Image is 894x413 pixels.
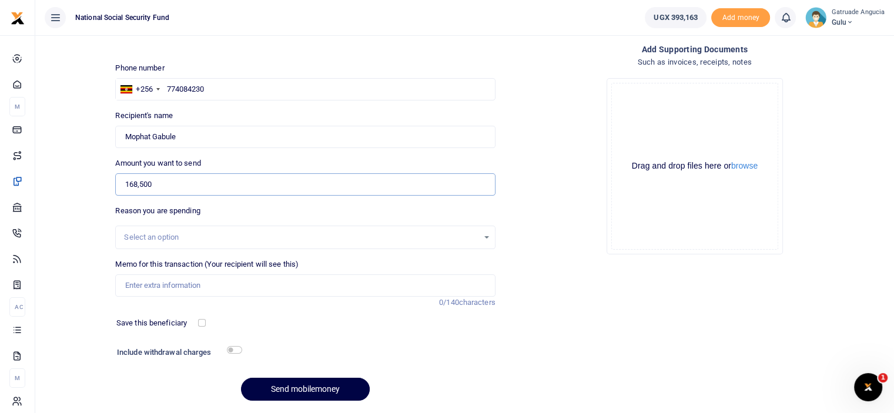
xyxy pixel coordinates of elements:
label: Memo for this transaction (Your recipient will see this) [115,258,299,270]
label: Phone number [115,62,164,74]
label: Reason you are spending [115,205,200,217]
small: Gatruade Angucia [831,8,885,18]
span: UGX 393,163 [654,12,698,23]
div: Select an option [124,231,478,243]
img: profile-user [805,7,826,28]
h6: Include withdrawal charges [117,348,237,357]
label: Recipient's name [115,110,173,122]
input: Enter phone number [115,78,495,100]
h4: Such as invoices, receipts, notes [505,56,885,69]
label: Amount you want to send [115,157,200,169]
li: M [9,368,25,388]
span: Gulu [831,17,885,28]
div: +256 [136,83,152,95]
a: Add money [711,12,770,21]
input: UGX [115,173,495,196]
div: Drag and drop files here or [612,160,778,172]
iframe: Intercom live chat [854,373,882,401]
a: logo-small logo-large logo-large [11,13,25,22]
button: Send mobilemoney [241,378,370,401]
span: Add money [711,8,770,28]
button: browse [731,162,758,170]
li: Ac [9,297,25,317]
div: File Uploader [607,78,783,254]
a: profile-user Gatruade Angucia Gulu [805,7,885,28]
span: characters [459,298,495,307]
span: National Social Security Fund [71,12,174,23]
img: logo-small [11,11,25,25]
li: Toup your wallet [711,8,770,28]
li: M [9,97,25,116]
a: UGX 393,163 [645,7,707,28]
span: 1 [878,373,888,382]
label: Save this beneficiary [116,317,187,329]
div: Uganda: +256 [116,79,163,100]
li: Wallet ballance [640,7,711,28]
span: 0/140 [439,298,459,307]
input: Enter extra information [115,274,495,297]
input: Loading name... [115,126,495,148]
h4: Add supporting Documents [505,43,885,56]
